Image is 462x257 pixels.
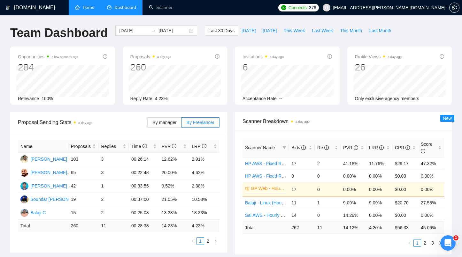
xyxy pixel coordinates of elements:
a: Sai AWS - Hourly Rate($20) [245,213,301,218]
th: Proposals [68,140,99,153]
span: Reply Rate [130,96,152,101]
td: 00:22:48 [129,166,159,180]
span: Time [131,144,147,149]
td: 13.33% [159,206,189,220]
td: 2 [315,157,341,170]
div: Soundar [PERSON_NAME] [30,196,85,203]
span: info-circle [379,145,384,150]
td: 13.33% [189,206,219,220]
span: 100% [42,96,53,101]
span: filter [282,146,286,150]
td: $0.00 [392,182,418,196]
button: left [406,239,413,247]
span: This Week [284,27,305,34]
span: Opportunities [18,53,78,61]
span: crown [245,186,250,191]
td: 14.23 % [159,220,189,232]
a: 3 [429,239,436,246]
span: Help [101,214,112,219]
a: HP AWS - Fixed Rate($100) [245,161,301,166]
td: 0 [315,170,341,182]
td: 0 [315,182,341,196]
button: right [436,239,444,247]
td: 00:25:03 [129,206,159,220]
time: a day ago [78,121,92,125]
span: Messages [53,214,75,219]
div: [PERSON_NAME] [30,156,67,163]
td: 00:28:38 [129,220,159,232]
button: Help [85,198,128,224]
button: This Month [336,26,366,36]
td: 17 [289,157,315,170]
div: 284 [18,61,78,73]
button: [DATE] [238,26,259,36]
span: New [443,116,452,121]
span: Search for help [13,134,52,141]
li: Previous Page [189,237,196,245]
button: Messages [42,198,85,224]
img: BC [20,209,28,217]
td: 1 [315,196,341,209]
td: 262 [289,221,315,234]
span: setting [450,5,459,10]
span: info-circle [172,144,176,148]
td: 47.32% [418,157,444,170]
span: By manager [152,120,176,125]
a: HB[PERSON_NAME] [20,170,67,175]
img: Profile image for Viktor [81,10,93,23]
li: Next Page [212,237,219,245]
span: info-circle [142,144,147,148]
div: Ask a question [6,107,121,125]
td: 0.00% [418,170,444,182]
td: 19 [68,193,99,206]
td: 2.38% [189,180,219,193]
td: 11.76% [366,157,392,170]
td: 10.53% [189,193,219,206]
img: HB [20,169,28,177]
td: 41.18% [341,157,366,170]
a: 2 [421,239,428,246]
td: 42 [68,180,99,193]
td: 00:26:14 [129,153,159,166]
span: [DATE] [263,27,277,34]
td: 21.05% [159,193,189,206]
span: user [324,5,329,10]
td: 4.20 % [366,221,392,234]
li: 2 [204,237,212,245]
span: left [191,239,195,243]
td: 2 [98,193,129,206]
td: 15 [68,206,99,220]
span: info-circle [405,145,410,150]
img: Profile image for Dima [93,10,105,23]
a: SSSoundar [PERSON_NAME] [20,196,85,202]
span: PVR [162,144,177,149]
img: logo [13,12,23,22]
a: 1 [197,238,204,245]
td: $0.00 [392,209,418,221]
span: info-circle [440,54,444,59]
span: Only exclusive agency members [355,96,420,101]
span: right [438,241,442,245]
button: right [212,237,219,245]
td: 14.12 % [341,221,366,234]
li: Next Page [436,239,444,247]
td: Total [18,220,68,232]
td: $ 56.33 [392,221,418,234]
a: 2 [204,238,212,245]
td: 3 [98,166,129,180]
span: 376 [309,4,316,11]
img: SS [20,195,28,203]
span: info-circle [327,54,332,59]
div: 🔠 GigRadar Search Syntax: Query Operators for Optimized Job Searches [9,183,119,202]
td: 0 [315,209,341,221]
td: 11 [289,196,315,209]
td: $20.70 [392,196,418,209]
td: 00:33:55 [129,180,159,193]
span: info-circle [354,145,358,150]
span: right [214,239,218,243]
span: filter [281,143,288,152]
span: LRR [192,144,206,149]
td: 11 [315,221,341,234]
div: [PERSON_NAME] [30,169,67,176]
button: Last 30 Days [205,26,238,36]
